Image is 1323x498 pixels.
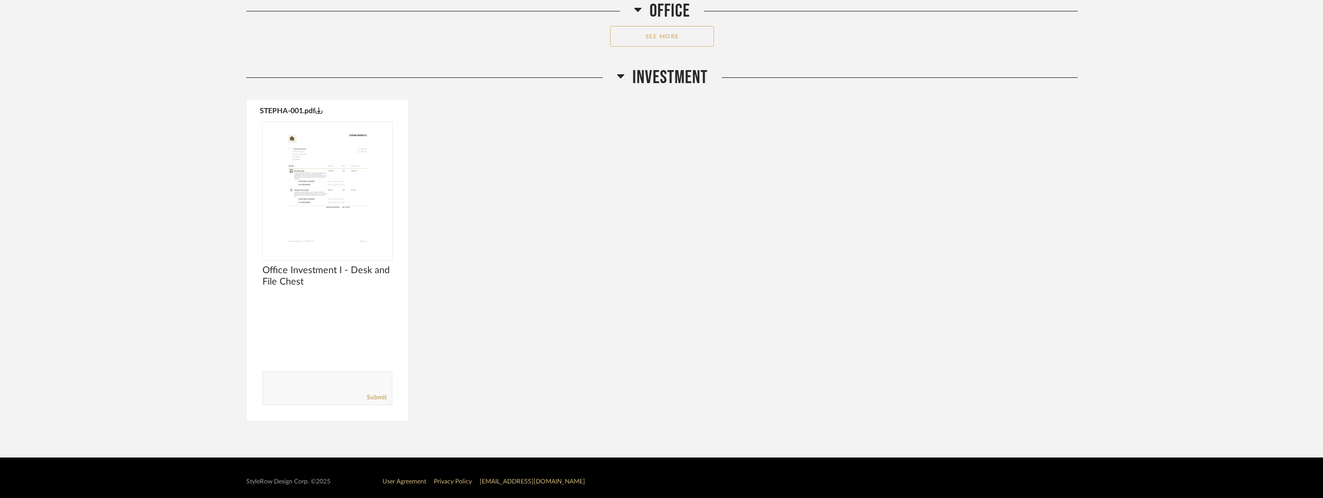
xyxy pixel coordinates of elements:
button: STEPHA-001.pdf [260,106,323,115]
a: Privacy Policy [434,478,472,484]
img: undefined [262,122,392,252]
span: Office Investment I - Desk and File Chest [262,265,392,288]
div: 0 [262,122,392,252]
span: Investment [632,66,708,89]
div: StyleRow Design Corp. ©2025 [246,478,330,486]
a: User Agreement [382,478,426,484]
a: [EMAIL_ADDRESS][DOMAIN_NAME] [480,478,585,484]
a: Submit [367,393,387,402]
button: See More [610,26,714,47]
